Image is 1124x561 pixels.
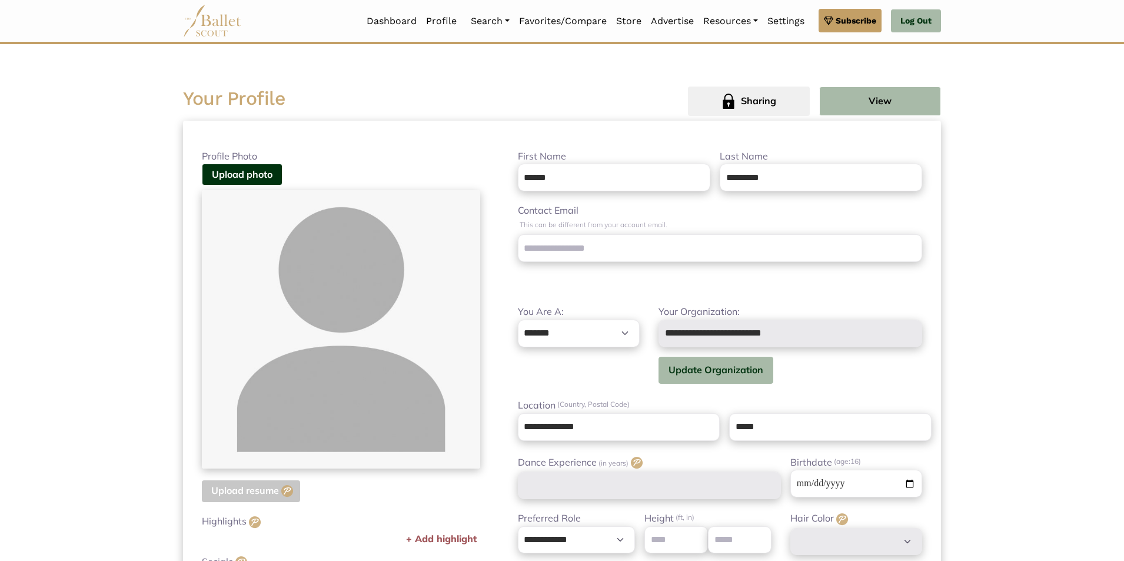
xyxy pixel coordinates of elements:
[720,149,922,164] label: Last Name
[741,94,776,109] span: Sharing
[183,87,553,111] h2: Your Profile
[611,9,646,34] a: Store
[403,531,480,547] button: + Add highlight
[819,87,941,116] button: View
[518,455,628,472] span: Dance Experience
[466,9,514,34] a: Search
[659,357,773,384] button: Update Organization
[556,398,630,413] span: (Country, Postal Code)
[819,9,882,32] a: Subscribe
[824,14,833,27] img: gem.svg
[518,218,922,232] p: This can be different from your account email.
[518,149,711,164] label: First Name
[518,511,636,526] label: Preferred Role
[202,149,480,164] label: Profile Photo
[518,203,922,218] label: Contact Email
[202,190,480,469] img: dummy_profile_pic.jpg
[832,455,861,470] span: (age: )
[597,459,628,467] span: (in years)
[514,9,611,34] a: Favorites/Compare
[518,304,640,320] label: You Are A:
[202,164,282,185] button: Upload photo
[421,9,461,34] a: Profile
[688,87,810,116] button: Sharing
[508,398,932,413] label: Location
[644,511,771,526] label: Height
[202,480,300,502] button: Upload resume
[646,9,699,34] a: Advertise
[659,304,922,320] label: Your Organization:
[699,9,763,34] a: Resources
[836,14,876,27] span: Subscribe
[362,9,421,34] a: Dashboard
[674,511,694,526] span: (ft, in)
[850,457,859,466] span: 16
[891,9,941,33] a: Log Out
[202,514,480,531] label: Highlights
[790,511,922,528] label: Hair Color
[790,455,922,470] label: Birthdate
[763,9,809,34] a: Settings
